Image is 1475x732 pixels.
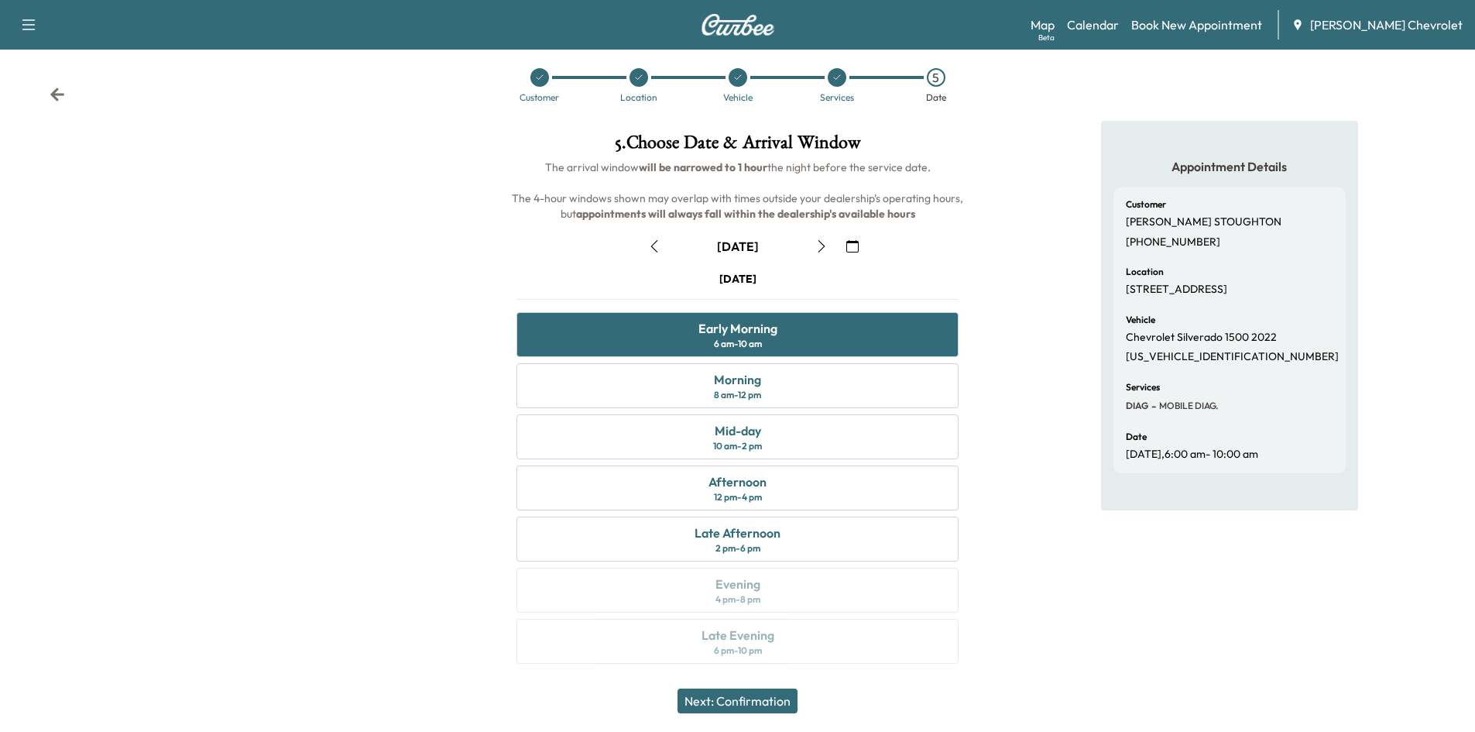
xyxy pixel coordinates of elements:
[50,87,65,102] div: Back
[620,93,657,102] div: Location
[1126,350,1339,364] p: [US_VEHICLE_IDENTIFICATION_NUMBER]
[677,689,798,713] button: Next: Confirmation
[1148,398,1156,414] span: -
[1126,383,1160,392] h6: Services
[1126,283,1227,297] p: [STREET_ADDRESS]
[715,542,760,555] div: 2 pm - 6 pm
[1126,331,1277,345] p: Chevrolet Silverado 1500 2022
[717,238,759,255] div: [DATE]
[1126,315,1155,325] h6: Vehicle
[1156,400,1218,412] span: MOBILE DIAG.
[714,370,761,389] div: Morning
[1310,15,1463,34] span: [PERSON_NAME] Chevrolet
[576,207,915,221] b: appointments will always fall within the dealership's available hours
[1126,200,1166,209] h6: Customer
[714,491,762,503] div: 12 pm - 4 pm
[1038,32,1055,43] div: Beta
[639,160,767,174] b: will be narrowed to 1 hour
[714,389,761,401] div: 8 am - 12 pm
[1126,235,1220,249] p: [PHONE_NUMBER]
[1126,432,1147,442] h6: Date
[1126,400,1148,412] span: DIAG
[1113,158,1346,175] h5: Appointment Details
[520,93,559,102] div: Customer
[1131,15,1262,34] a: Book New Appointment
[719,271,756,287] div: [DATE]
[701,14,775,36] img: Curbee Logo
[698,319,777,338] div: Early Morning
[723,93,753,102] div: Vehicle
[927,68,945,87] div: 5
[713,440,762,452] div: 10 am - 2 pm
[708,473,767,491] div: Afternoon
[1031,15,1055,34] a: MapBeta
[714,338,762,350] div: 6 am - 10 am
[820,93,854,102] div: Services
[1067,15,1119,34] a: Calendar
[926,93,946,102] div: Date
[504,133,971,160] h1: 5 . Choose Date & Arrival Window
[512,160,966,221] span: The arrival window the night before the service date. The 4-hour windows shown may overlap with t...
[715,421,761,440] div: Mid-day
[695,524,780,542] div: Late Afternoon
[1126,215,1281,229] p: [PERSON_NAME] STOUGHTON
[1126,448,1258,462] p: [DATE] , 6:00 am - 10:00 am
[1126,267,1164,277] h6: Location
